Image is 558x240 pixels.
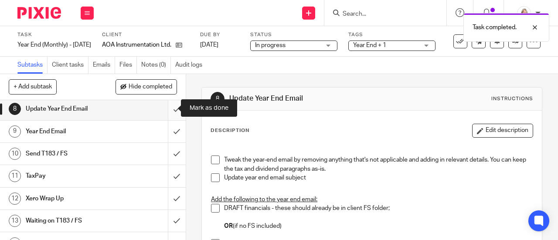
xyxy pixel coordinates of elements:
img: Pixie [17,7,61,19]
h1: TaxPay [26,169,115,183]
p: AOA Instrumentation Ltd. [102,41,171,49]
div: 8 [9,103,21,115]
div: 11 [9,170,21,182]
label: Status [250,31,337,38]
p: Tweak the year-end email by removing anything that's not applicable and adding in relevant detail... [224,155,533,173]
a: Audit logs [175,57,207,74]
p: Description [211,127,249,134]
div: Year End (Monthly) - July 2025 [17,41,91,49]
h1: Waiting on T183 / FS [26,214,115,227]
a: Notes (0) [141,57,171,74]
img: Screenshot%202023-11-02%20134555.png [517,6,531,20]
h1: Xero Wrap Up [26,192,115,205]
p: Update year end email subject [224,173,533,182]
div: 10 [9,148,21,160]
strong: OR [224,223,233,229]
h1: Update Year End Email [229,94,391,103]
button: + Add subtask [9,79,57,94]
a: Client tasks [52,57,88,74]
p: DRAFT financials - these should already be in client FS folder; (if no FS included) [224,204,533,239]
h1: Year End Email [26,125,115,138]
h1: Send T183 / FS [26,147,115,160]
a: Subtasks [17,57,48,74]
span: In progress [255,42,286,48]
a: Files [119,57,137,74]
span: Hide completed [129,84,172,91]
div: 9 [9,125,21,138]
div: Instructions [491,95,533,102]
h1: Update Year End Email [26,102,115,115]
span: Year End + 1 [353,42,386,48]
div: 12 [9,193,21,205]
a: Emails [93,57,115,74]
div: Year End (Monthly) - [DATE] [17,41,91,49]
label: Client [102,31,189,38]
p: Task completed. [473,23,517,32]
label: Due by [200,31,239,38]
u: Add the following to the year end email: [211,196,317,203]
div: 8 [211,92,225,106]
label: Task [17,31,91,38]
div: 13 [9,215,21,227]
button: Edit description [472,124,533,138]
span: [DATE] [200,42,218,48]
button: Hide completed [116,79,177,94]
